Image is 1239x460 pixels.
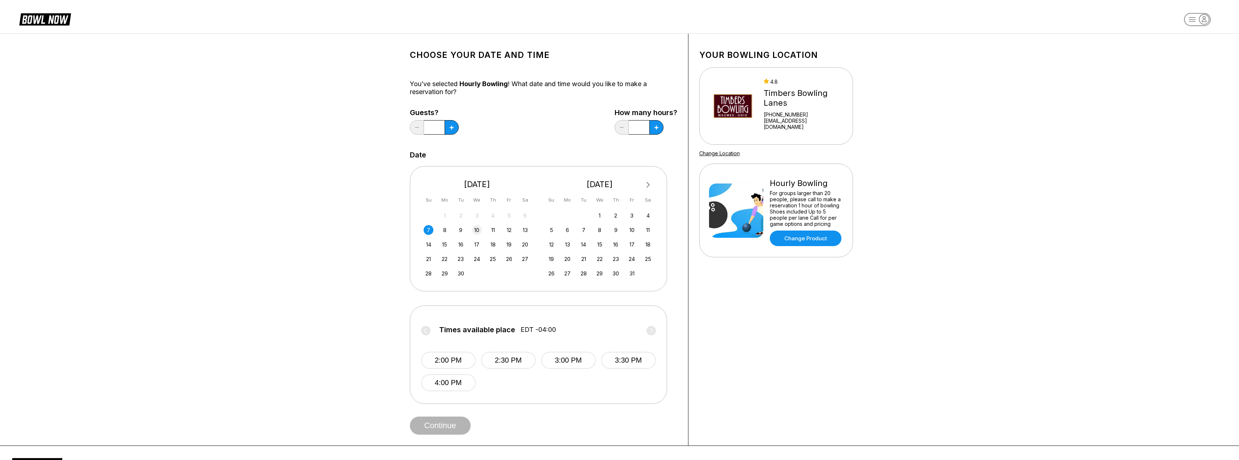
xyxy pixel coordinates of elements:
[488,211,498,220] div: Not available Thursday, September 4th, 2025
[424,225,433,235] div: Choose Sunday, September 7th, 2025
[627,240,637,249] div: Choose Friday, October 17th, 2025
[544,180,656,189] div: [DATE]
[481,352,536,369] button: 2:30 PM
[579,240,589,249] div: Choose Tuesday, October 14th, 2025
[643,225,653,235] div: Choose Saturday, October 11th, 2025
[456,211,466,220] div: Not available Tuesday, September 2nd, 2025
[440,240,450,249] div: Choose Monday, September 15th, 2025
[488,240,498,249] div: Choose Thursday, September 18th, 2025
[456,269,466,278] div: Choose Tuesday, September 30th, 2025
[563,225,572,235] div: Choose Monday, October 6th, 2025
[601,352,656,369] button: 3:30 PM
[615,109,677,117] label: How many hours?
[595,269,604,278] div: Choose Wednesday, October 29th, 2025
[627,195,637,205] div: Fr
[627,254,637,264] div: Choose Friday, October 24th, 2025
[764,79,843,85] div: 4.8
[504,195,514,205] div: Fr
[770,190,843,227] div: For groups larger than 20 people, please call to make a reservation 1 hour of bowling Shoes inclu...
[440,211,450,220] div: Not available Monday, September 1st, 2025
[611,211,621,220] div: Choose Thursday, October 2nd, 2025
[459,80,508,88] span: Hourly Bowling
[520,211,530,220] div: Not available Saturday, September 6th, 2025
[456,240,466,249] div: Choose Tuesday, September 16th, 2025
[579,195,589,205] div: Tu
[547,195,556,205] div: Su
[410,50,677,60] h1: Choose your Date and time
[595,225,604,235] div: Choose Wednesday, October 8th, 2025
[472,211,482,220] div: Not available Wednesday, September 3rd, 2025
[504,211,514,220] div: Not available Friday, September 5th, 2025
[770,231,841,246] a: Change Product
[699,150,740,156] a: Change Location
[546,210,654,278] div: month 2025-10
[440,254,450,264] div: Choose Monday, September 22nd, 2025
[579,254,589,264] div: Choose Tuesday, October 21st, 2025
[595,211,604,220] div: Choose Wednesday, October 1st, 2025
[643,254,653,264] div: Choose Saturday, October 25th, 2025
[424,240,433,249] div: Choose Sunday, September 14th, 2025
[595,254,604,264] div: Choose Wednesday, October 22nd, 2025
[520,240,530,249] div: Choose Saturday, September 20th, 2025
[504,240,514,249] div: Choose Friday, September 19th, 2025
[423,210,531,278] div: month 2025-09
[520,225,530,235] div: Choose Saturday, September 13th, 2025
[472,240,482,249] div: Choose Wednesday, September 17th, 2025
[488,254,498,264] div: Choose Thursday, September 25th, 2025
[520,195,530,205] div: Sa
[440,225,450,235] div: Choose Monday, September 8th, 2025
[421,374,476,391] button: 4:00 PM
[472,225,482,235] div: Choose Wednesday, September 10th, 2025
[424,254,433,264] div: Choose Sunday, September 21st, 2025
[520,254,530,264] div: Choose Saturday, September 27th, 2025
[521,326,556,334] span: EDT -04:00
[541,352,596,369] button: 3:00 PM
[547,225,556,235] div: Choose Sunday, October 5th, 2025
[627,225,637,235] div: Choose Friday, October 10th, 2025
[563,240,572,249] div: Choose Monday, October 13th, 2025
[595,240,604,249] div: Choose Wednesday, October 15th, 2025
[421,352,476,369] button: 2:00 PM
[410,109,459,117] label: Guests?
[472,195,482,205] div: We
[764,88,843,108] div: Timbers Bowling Lanes
[563,254,572,264] div: Choose Monday, October 20th, 2025
[642,179,654,191] button: Next Month
[627,211,637,220] div: Choose Friday, October 3rd, 2025
[770,178,843,188] div: Hourly Bowling
[764,111,843,118] div: [PHONE_NUMBER]
[440,195,450,205] div: Mo
[488,195,498,205] div: Th
[764,118,843,130] a: [EMAIL_ADDRESS][DOMAIN_NAME]
[643,195,653,205] div: Sa
[439,326,515,334] span: Times available place
[563,195,572,205] div: Mo
[440,269,450,278] div: Choose Monday, September 29th, 2025
[410,80,677,96] div: You’ve selected ! What date and time would you like to make a reservation for?
[504,225,514,235] div: Choose Friday, September 12th, 2025
[611,240,621,249] div: Choose Thursday, October 16th, 2025
[699,50,853,60] h1: Your bowling location
[547,269,556,278] div: Choose Sunday, October 26th, 2025
[472,254,482,264] div: Choose Wednesday, September 24th, 2025
[611,195,621,205] div: Th
[410,151,426,159] label: Date
[456,195,466,205] div: Tu
[579,225,589,235] div: Choose Tuesday, October 7th, 2025
[424,195,433,205] div: Su
[627,269,637,278] div: Choose Friday, October 31st, 2025
[456,254,466,264] div: Choose Tuesday, September 23rd, 2025
[611,254,621,264] div: Choose Thursday, October 23rd, 2025
[611,269,621,278] div: Choose Thursday, October 30th, 2025
[643,211,653,220] div: Choose Saturday, October 4th, 2025
[611,225,621,235] div: Choose Thursday, October 9th, 2025
[643,240,653,249] div: Choose Saturday, October 18th, 2025
[421,180,533,189] div: [DATE]
[595,195,604,205] div: We
[547,254,556,264] div: Choose Sunday, October 19th, 2025
[579,269,589,278] div: Choose Tuesday, October 28th, 2025
[709,183,763,238] img: Hourly Bowling
[563,269,572,278] div: Choose Monday, October 27th, 2025
[547,240,556,249] div: Choose Sunday, October 12th, 2025
[488,225,498,235] div: Choose Thursday, September 11th, 2025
